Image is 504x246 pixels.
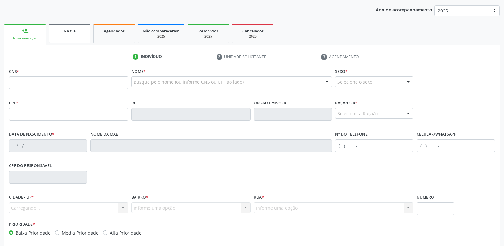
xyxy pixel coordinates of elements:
[254,193,264,202] label: Rua
[9,161,52,171] label: CPF do responsável
[9,139,87,152] input: __/__/____
[254,98,286,108] label: Órgão emissor
[192,34,224,39] div: 2025
[62,229,99,236] label: Média Prioridade
[143,28,180,34] span: Não compareceram
[16,229,51,236] label: Baixa Prioridade
[198,28,218,34] span: Resolvidos
[376,5,432,13] p: Ano de acompanhamento
[417,139,495,152] input: (__) _____-_____
[133,54,138,60] div: 1
[9,130,54,139] label: Data de nascimento
[9,193,34,202] label: Cidade - UF
[9,171,87,184] input: ___.___.___-__
[90,130,118,139] label: Nome da mãe
[104,28,125,34] span: Agendados
[9,67,19,76] label: CNS
[9,98,18,108] label: CPF
[417,130,457,139] label: Celular/WhatsApp
[335,67,348,76] label: Sexo
[143,34,180,39] div: 2025
[337,110,381,117] span: Selecione a Raça/cor
[335,98,357,108] label: Raça/cor
[337,79,372,85] span: Selecione o sexo
[131,67,146,76] label: Nome
[131,193,148,202] label: Bairro
[237,34,269,39] div: 2025
[22,27,29,34] div: person_add
[134,79,244,85] span: Busque pelo nome (ou informe CNS ou CPF ao lado)
[9,36,41,41] div: Nova marcação
[335,130,368,139] label: Nº do Telefone
[64,28,76,34] span: Na fila
[141,54,162,60] div: Indivíduo
[110,229,142,236] label: Alta Prioridade
[131,98,137,108] label: RG
[242,28,264,34] span: Cancelados
[335,139,413,152] input: (__) _____-_____
[417,193,434,202] label: Número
